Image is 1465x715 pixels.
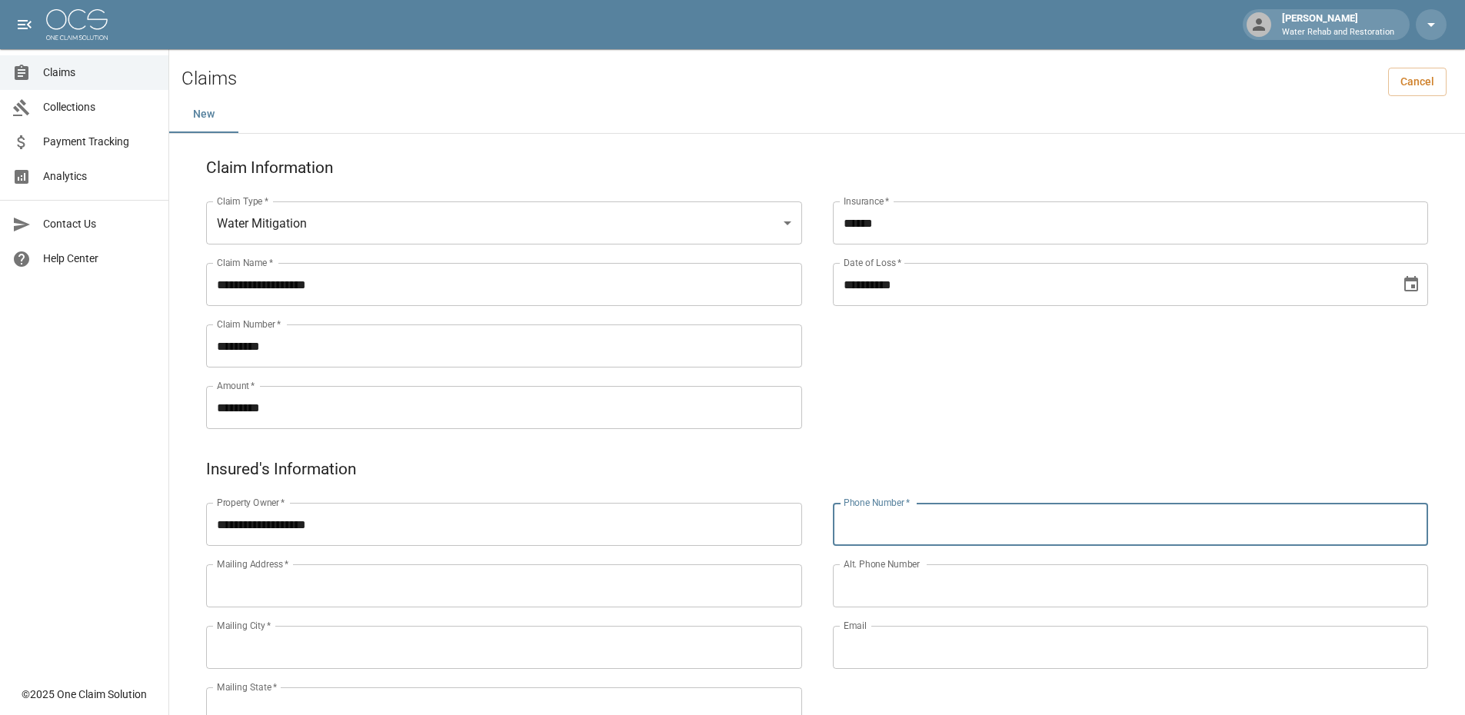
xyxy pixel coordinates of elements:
label: Email [844,619,867,632]
p: Water Rehab and Restoration [1282,26,1394,39]
button: New [169,96,238,133]
img: ocs-logo-white-transparent.png [46,9,108,40]
label: Claim Number [217,318,281,331]
h2: Claims [181,68,237,90]
label: Claim Name [217,256,273,269]
label: Amount [217,379,255,392]
label: Phone Number [844,496,910,509]
button: Choose date, selected date is Jul 24, 2025 [1396,269,1427,300]
div: [PERSON_NAME] [1276,11,1400,38]
div: © 2025 One Claim Solution [22,687,147,702]
span: Contact Us [43,216,156,232]
button: open drawer [9,9,40,40]
span: Claims [43,65,156,81]
label: Date of Loss [844,256,901,269]
a: Cancel [1388,68,1447,96]
div: Water Mitigation [206,201,802,244]
label: Claim Type [217,195,268,208]
div: dynamic tabs [169,96,1465,133]
span: Help Center [43,251,156,267]
label: Alt. Phone Number [844,557,920,570]
span: Payment Tracking [43,134,156,150]
label: Property Owner [217,496,285,509]
label: Mailing City [217,619,271,632]
span: Analytics [43,168,156,185]
label: Mailing State [217,680,277,693]
label: Insurance [844,195,889,208]
span: Collections [43,99,156,115]
label: Mailing Address [217,557,288,570]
